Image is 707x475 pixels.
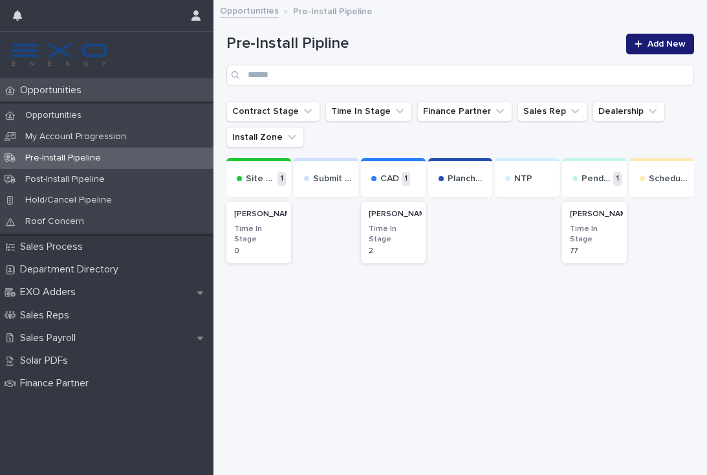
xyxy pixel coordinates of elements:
p: Sales Process [15,241,93,253]
button: Finance Partner [417,101,512,122]
p: Post-Install Pipeline [15,174,115,185]
p: [PERSON_NAME] [369,210,433,219]
button: Dealership [593,101,665,122]
p: Roof Concern [15,216,94,227]
p: Pre-Install Pipeline [15,153,111,164]
button: Install Zone [226,127,304,148]
p: [PERSON_NAME] [570,210,634,219]
a: [PERSON_NAME]Time In Stage77 [562,202,627,263]
h3: Time In Stage [369,224,418,245]
a: Opportunities [220,3,279,17]
button: Contract Stage [226,101,320,122]
p: EXO Adders [15,286,86,298]
p: 1 [277,172,286,186]
img: FKS5r6ZBThi8E5hshIGi [10,42,109,68]
p: [PERSON_NAME] [234,210,298,219]
p: 2 [369,247,418,256]
p: Submit For CAD [313,173,353,184]
p: Site Survey [246,173,275,184]
p: Pre-Install Pipeline [293,3,373,17]
p: Opportunities [15,84,92,96]
p: Department Directory [15,263,129,276]
p: NTP [514,173,532,184]
a: [PERSON_NAME]Time In Stage0 [226,202,291,263]
button: Time In Stage [325,101,412,122]
p: 77 [570,247,619,256]
p: Hold/Cancel Pipeline [15,195,122,206]
a: [PERSON_NAME]Time In Stage2 [361,202,426,263]
p: Sales Payroll [15,332,86,344]
p: 1 [402,172,410,186]
p: Plancheck [448,173,488,184]
input: Search [226,65,694,85]
button: Sales Rep [517,101,587,122]
p: Pending Install Task [582,173,611,184]
p: CAD [380,173,399,184]
p: 0 [234,247,283,256]
h3: Time In Stage [570,224,619,245]
h3: Time In Stage [234,224,283,245]
span: Add New [647,39,686,49]
p: 1 [613,172,622,186]
p: Solar PDFs [15,355,78,367]
a: Add New [626,34,694,54]
p: Opportunities [15,110,92,121]
h1: Pre-Install Pipline [226,34,618,53]
p: My Account Progression [15,131,136,142]
p: Finance Partner [15,377,99,390]
p: Schedule For Install [649,173,689,184]
p: Sales Reps [15,309,80,322]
